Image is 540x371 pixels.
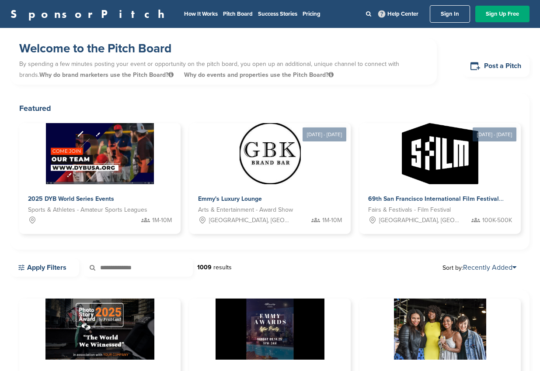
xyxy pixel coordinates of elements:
[184,71,334,79] span: Why do events and properties use the Pitch Board?
[223,10,253,17] a: Pitch Board
[28,205,147,215] span: Sports & Athletes - Amateur Sports Leagues
[394,299,486,360] img: Sponsorpitch &
[197,264,212,271] strong: 1009
[19,123,181,234] a: Sponsorpitch & 2025 DYB World Series Events Sports & Athletes - Amateur Sports Leagues 1M-10M
[10,8,170,20] a: SponsorPitch
[463,263,516,272] a: Recently Added
[209,216,292,225] span: [GEOGRAPHIC_DATA], [GEOGRAPHIC_DATA]
[482,216,512,225] span: 100K-500K
[39,71,175,79] span: Why do brand marketers use the Pitch Board?
[475,6,530,22] a: Sign Up Free
[258,10,297,17] a: Success Stories
[430,5,470,23] a: Sign In
[152,216,172,225] span: 1M-10M
[198,195,262,203] span: Emmy's Luxury Lounge
[184,10,218,17] a: How It Works
[376,9,420,19] a: Help Center
[402,123,478,184] img: Sponsorpitch &
[359,109,521,234] a: [DATE] - [DATE] Sponsorpitch & 69th San Francisco International Film Festival Fairs & Festivals -...
[46,123,154,184] img: Sponsorpitch &
[189,109,351,234] a: [DATE] - [DATE] Sponsorpitch & Emmy's Luxury Lounge Arts & Entertainment - Award Show [GEOGRAPHIC...
[303,127,346,141] div: [DATE] - [DATE]
[19,41,428,56] h1: Welcome to the Pitch Board
[322,216,342,225] span: 1M-10M
[19,56,428,82] p: By spending a few minutes posting your event or opportunity on the pitch board, you open up an ad...
[303,10,321,17] a: Pricing
[216,299,324,360] img: Sponsorpitch &
[240,123,301,184] img: Sponsorpitch &
[368,195,499,203] span: 69th San Francisco International Film Festival
[463,55,530,77] a: Post a Pitch
[442,264,516,271] span: Sort by:
[10,258,79,277] a: Apply Filters
[379,216,462,225] span: [GEOGRAPHIC_DATA], [GEOGRAPHIC_DATA]
[198,205,293,215] span: Arts & Entertainment - Award Show
[213,264,232,271] span: results
[19,102,521,114] h2: Featured
[45,299,154,360] img: Sponsorpitch &
[473,127,516,141] div: [DATE] - [DATE]
[368,205,451,215] span: Fairs & Festivals - Film Festival
[28,195,114,203] span: 2025 DYB World Series Events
